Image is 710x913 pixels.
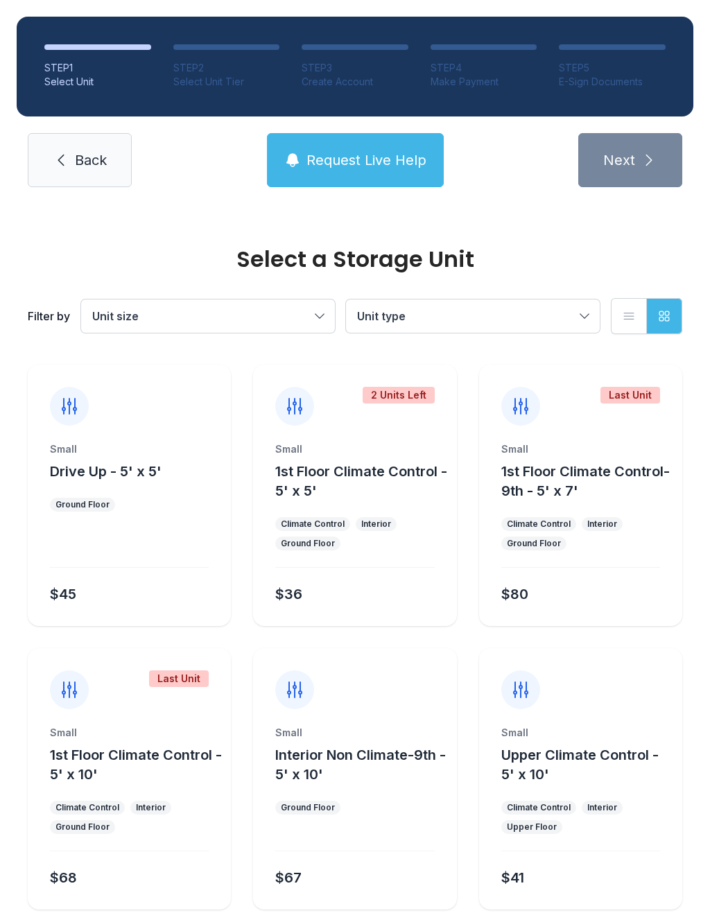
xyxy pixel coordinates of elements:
[431,61,537,75] div: STEP 4
[507,538,561,549] div: Ground Floor
[50,463,162,480] span: Drive Up - 5' x 5'
[275,868,302,887] div: $67
[173,75,280,89] div: Select Unit Tier
[55,802,119,813] div: Climate Control
[55,499,110,510] div: Ground Floor
[507,821,557,833] div: Upper Floor
[306,150,426,170] span: Request Live Help
[357,309,406,323] span: Unit type
[275,584,302,604] div: $36
[275,745,451,784] button: Interior Non Climate-9th - 5' x 10'
[501,462,677,501] button: 1st Floor Climate Control-9th - 5' x 7'
[75,150,107,170] span: Back
[501,868,524,887] div: $41
[587,802,617,813] div: Interior
[275,462,451,501] button: 1st Floor Climate Control - 5' x 5'
[501,442,660,456] div: Small
[44,75,151,89] div: Select Unit
[50,462,162,481] button: Drive Up - 5' x 5'
[50,868,77,887] div: $68
[603,150,635,170] span: Next
[281,802,335,813] div: Ground Floor
[587,519,617,530] div: Interior
[559,75,666,89] div: E-Sign Documents
[431,75,537,89] div: Make Payment
[50,747,222,783] span: 1st Floor Climate Control - 5' x 10'
[507,802,571,813] div: Climate Control
[55,821,110,833] div: Ground Floor
[501,584,528,604] div: $80
[50,442,209,456] div: Small
[302,61,408,75] div: STEP 3
[28,308,70,324] div: Filter by
[28,248,682,270] div: Select a Storage Unit
[136,802,166,813] div: Interior
[149,670,209,687] div: Last Unit
[275,442,434,456] div: Small
[50,584,76,604] div: $45
[275,747,446,783] span: Interior Non Climate-9th - 5' x 10'
[173,61,280,75] div: STEP 2
[501,747,659,783] span: Upper Climate Control - 5' x 10'
[275,463,447,499] span: 1st Floor Climate Control - 5' x 5'
[281,538,335,549] div: Ground Floor
[302,75,408,89] div: Create Account
[50,726,209,740] div: Small
[501,463,670,499] span: 1st Floor Climate Control-9th - 5' x 7'
[81,299,335,333] button: Unit size
[361,519,391,530] div: Interior
[501,745,677,784] button: Upper Climate Control - 5' x 10'
[501,726,660,740] div: Small
[559,61,666,75] div: STEP 5
[600,387,660,403] div: Last Unit
[346,299,600,333] button: Unit type
[92,309,139,323] span: Unit size
[50,745,225,784] button: 1st Floor Climate Control - 5' x 10'
[44,61,151,75] div: STEP 1
[281,519,345,530] div: Climate Control
[507,519,571,530] div: Climate Control
[275,726,434,740] div: Small
[363,387,435,403] div: 2 Units Left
